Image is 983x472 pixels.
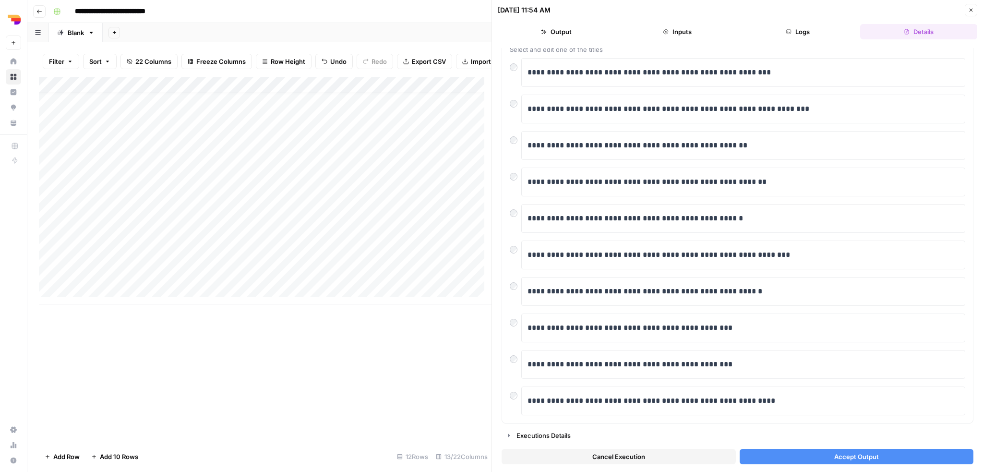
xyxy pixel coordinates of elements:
button: Executions Details [502,428,973,443]
button: Add 10 Rows [85,449,144,464]
span: Sort [89,57,102,66]
button: Redo [357,54,393,69]
button: Add Row [39,449,85,464]
a: Blank [49,23,103,42]
button: Logs [740,24,857,39]
span: Row Height [271,57,305,66]
a: Insights [6,85,21,100]
span: Undo [330,57,347,66]
span: Filter [49,57,64,66]
button: Filter [43,54,79,69]
a: Your Data [6,115,21,131]
div: [DATE] 11:54 AM [498,5,551,15]
a: Opportunities [6,100,21,115]
div: Review Content [502,24,973,423]
button: Undo [315,54,353,69]
span: Add 10 Rows [100,452,138,461]
span: Select and edit one of the titles [510,45,965,54]
span: Redo [372,57,387,66]
button: 22 Columns [120,54,178,69]
a: Usage [6,437,21,453]
span: Import CSV [471,57,505,66]
span: Add Row [53,452,80,461]
span: Export CSV [412,57,446,66]
button: Accept Output [740,449,974,464]
button: Import CSV [456,54,512,69]
button: Sort [83,54,117,69]
span: Cancel Execution [592,452,645,461]
img: Depends Logo [6,11,23,28]
div: 13/22 Columns [432,449,491,464]
a: Home [6,54,21,69]
button: Inputs [619,24,736,39]
a: Browse [6,69,21,85]
button: Workspace: Depends [6,8,21,32]
button: Details [860,24,977,39]
span: Freeze Columns [196,57,246,66]
button: Help + Support [6,453,21,468]
div: Blank [68,28,84,37]
button: Cancel Execution [502,449,736,464]
button: Row Height [256,54,312,69]
div: 12 Rows [393,449,432,464]
button: Export CSV [397,54,452,69]
span: Accept Output [834,452,879,461]
button: Output [498,24,615,39]
span: 22 Columns [135,57,171,66]
a: Settings [6,422,21,437]
div: Executions Details [516,431,967,440]
button: Freeze Columns [181,54,252,69]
